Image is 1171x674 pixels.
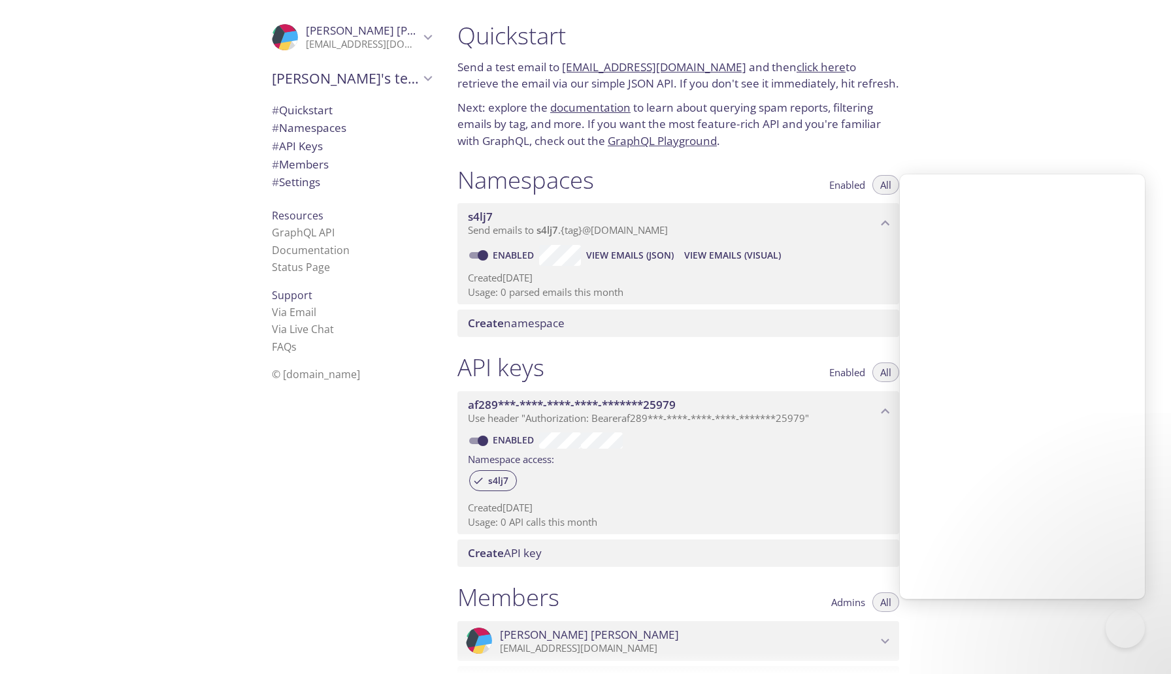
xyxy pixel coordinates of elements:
[821,362,873,382] button: Enabled
[823,592,873,612] button: Admins
[457,310,899,337] div: Create namespace
[272,138,323,153] span: API Keys
[468,315,504,330] span: Create
[272,367,360,381] span: © [DOMAIN_NAME]
[272,260,330,274] a: Status Page
[468,315,565,330] span: namespace
[491,249,539,261] a: Enabled
[272,322,334,336] a: Via Live Chat
[261,61,442,95] div: Devendra's team
[272,174,279,189] span: #
[272,243,350,257] a: Documentation
[457,583,559,612] h1: Members
[562,59,746,74] a: [EMAIL_ADDRESS][DOMAIN_NAME]
[468,209,493,224] span: s4lj7
[469,470,517,491] div: s4lj7
[457,59,899,92] p: Send a test email to and then to retrieve the email via our simple JSON API. If you don't see it ...
[536,223,558,236] span: s4lj7
[272,69,420,88] span: [PERSON_NAME]'s team
[457,621,899,662] div: Devendra sharma
[468,545,504,560] span: Create
[608,133,717,148] a: GraphQL Playground
[468,271,889,285] p: Created [DATE]
[684,248,781,263] span: View Emails (Visual)
[457,539,899,567] div: Create API Key
[261,173,442,191] div: Team Settings
[872,592,899,612] button: All
[261,16,442,59] div: Devendra sharma
[272,103,333,118] span: Quickstart
[272,157,329,172] span: Members
[480,475,516,487] span: s4lj7
[272,340,297,354] a: FAQ
[457,203,899,244] div: s4lj7 namespace
[272,208,323,223] span: Resources
[1106,609,1145,648] iframe: Help Scout Beacon - Close
[272,288,312,302] span: Support
[821,175,873,195] button: Enabled
[306,23,485,38] span: [PERSON_NAME] [PERSON_NAME]
[468,285,889,299] p: Usage: 0 parsed emails this month
[457,165,594,195] h1: Namespaces
[261,101,442,120] div: Quickstart
[679,245,786,266] button: View Emails (Visual)
[272,103,279,118] span: #
[272,120,279,135] span: #
[291,340,297,354] span: s
[272,138,279,153] span: #
[872,175,899,195] button: All
[900,174,1145,599] iframe: Help Scout Beacon - Live Chat, Contact Form, and Knowledge Base
[272,120,346,135] span: Namespaces
[468,449,554,468] label: Namespace access:
[261,137,442,155] div: API Keys
[261,119,442,137] div: Namespaces
[457,99,899,150] p: Next: explore the to learn about querying spam reports, filtering emails by tag, and more. If you...
[500,628,679,642] span: [PERSON_NAME] [PERSON_NAME]
[272,174,320,189] span: Settings
[468,501,889,515] p: Created [DATE]
[500,642,877,655] p: [EMAIL_ADDRESS][DOMAIN_NAME]
[306,38,420,51] p: [EMAIL_ADDRESS][DOMAIN_NAME]
[872,362,899,382] button: All
[550,100,631,115] a: documentation
[468,223,668,236] span: Send emails to . {tag} @[DOMAIN_NAME]
[457,353,544,382] h1: API keys
[491,434,539,446] a: Enabled
[468,515,889,529] p: Usage: 0 API calls this month
[272,157,279,172] span: #
[261,155,442,174] div: Members
[272,225,335,240] a: GraphQL API
[468,545,542,560] span: API key
[581,245,679,266] button: View Emails (JSON)
[586,248,674,263] span: View Emails (JSON)
[457,21,899,50] h1: Quickstart
[797,59,846,74] a: click here
[272,305,316,319] a: Via Email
